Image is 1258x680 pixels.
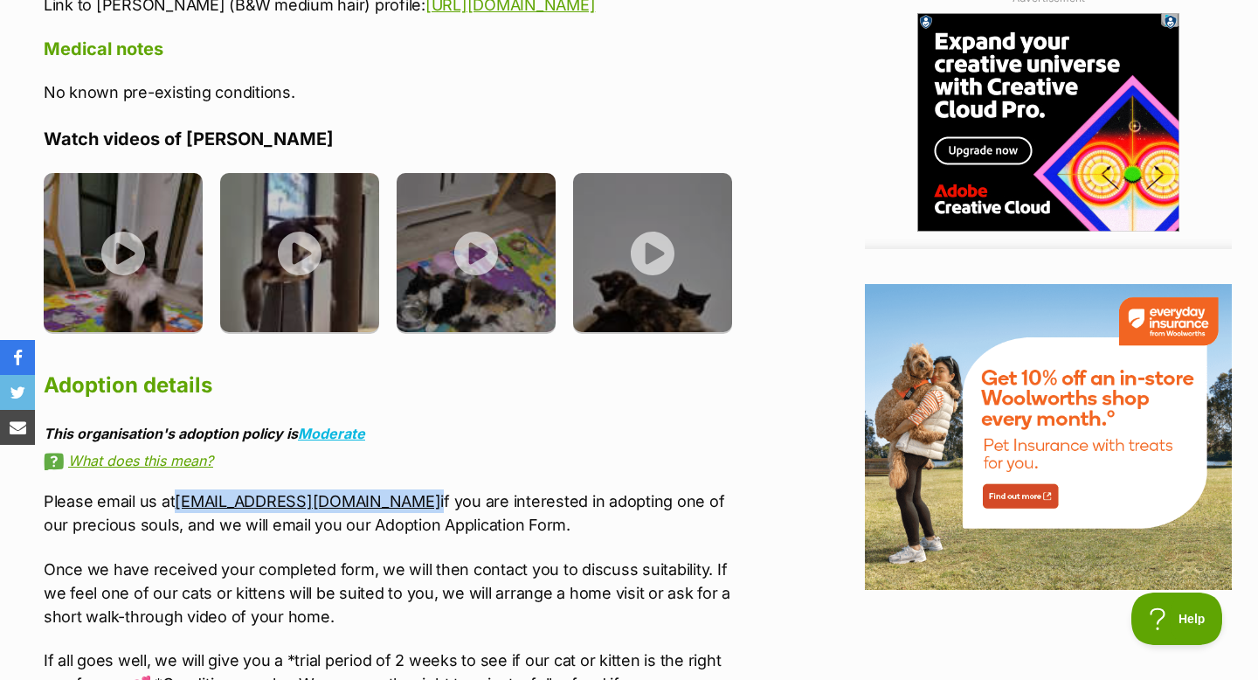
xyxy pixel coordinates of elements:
[44,558,750,628] p: Once we have received your completed form, we will then contact you to discuss suitability. If we...
[44,489,750,537] p: Please email us at if you are interested in adopting one of our precious souls, and we will email...
[917,13,1179,232] iframe: Advertisement
[245,2,262,16] a: Privacy Notification
[44,453,750,468] a: What does this mean?
[246,2,260,16] img: consumer-privacy-logo.png
[44,80,750,104] p: No known pre-existing conditions.
[44,366,750,405] h2: Adoption details
[865,284,1232,590] img: Everyday Insurance by Woolworths promotional banner
[244,1,260,14] img: iconc.png
[397,173,556,332] img: uem3gy52mpytk67dbamw.jpg
[298,425,365,442] a: Moderate
[573,173,732,332] img: kehlug2xur8hhgd7defg.jpg
[44,38,750,60] h4: Medical notes
[44,426,750,441] div: This organisation's adoption policy is
[175,492,440,510] a: [EMAIL_ADDRESS][DOMAIN_NAME]
[2,2,16,16] img: consumer-privacy-logo.png
[1131,593,1223,645] iframe: Help Scout Beacon - Open
[44,173,203,332] img: kprvtwjt0u0hbvbltcqu.jpg
[220,173,379,332] img: nkuvgyqnr8bxmi7mjvz0.jpg
[44,128,750,150] h4: Watch videos of [PERSON_NAME]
